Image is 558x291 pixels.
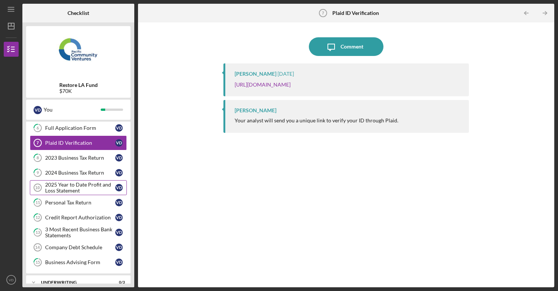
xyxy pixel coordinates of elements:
tspan: 9 [37,170,39,175]
a: 102025 Year to Date Profit and Loss StatementVD [30,180,127,195]
div: V D [115,124,123,132]
a: [URL][DOMAIN_NAME] [235,81,291,88]
div: Full Application Form [45,125,115,131]
tspan: 12 [35,215,40,220]
tspan: 8 [37,156,39,160]
div: You [44,103,101,116]
tspan: 15 [35,260,40,265]
div: V D [115,139,123,147]
div: V D [34,106,42,114]
b: Plaid ID Verification [332,10,379,16]
div: 3 Most Recent Business Bank Statements [45,226,115,238]
a: 133 Most Recent Business Bank StatementsVD [30,225,127,240]
tspan: 6 [37,126,39,131]
tspan: 7 [37,141,39,145]
div: V D [115,229,123,236]
div: Credit Report Authorization [45,215,115,220]
time: 2025-08-29 00:04 [278,71,294,77]
div: V D [115,259,123,266]
button: Comment [309,37,383,56]
div: 2024 Business Tax Return [45,170,115,176]
div: Company Debt Schedule [45,244,115,250]
div: V D [115,199,123,206]
div: 2023 Business Tax Return [45,155,115,161]
div: [PERSON_NAME] [235,71,276,77]
button: VD [4,272,19,287]
div: 0 / 3 [112,280,125,285]
tspan: 10 [35,185,40,190]
tspan: 14 [35,245,40,250]
text: VD [9,278,13,282]
img: Product logo [26,30,131,75]
a: 11Personal Tax ReturnVD [30,195,127,210]
div: Business Advising Form [45,259,115,265]
a: 14Company Debt ScheduleVD [30,240,127,255]
div: Comment [341,37,363,56]
a: 7Plaid ID VerificationVD [30,135,127,150]
div: V D [115,154,123,162]
a: 15Business Advising FormVD [30,255,127,270]
a: 12Credit Report AuthorizationVD [30,210,127,225]
a: 82023 Business Tax ReturnVD [30,150,127,165]
div: V D [115,244,123,251]
div: [PERSON_NAME] [235,107,276,113]
tspan: 7 [322,11,324,15]
div: 2025 Year to Date Profit and Loss Statement [45,182,115,194]
div: Plaid ID Verification [45,140,115,146]
a: 6Full Application FormVD [30,121,127,135]
b: Restore LA Fund [59,82,98,88]
div: V D [115,184,123,191]
div: Your analyst will send you a unique link to verify your ID through Plaid. [235,118,398,123]
a: 92024 Business Tax ReturnVD [30,165,127,180]
div: Personal Tax Return [45,200,115,206]
div: Underwriting [41,280,106,285]
tspan: 13 [35,230,40,235]
div: V D [115,214,123,221]
tspan: 11 [35,200,40,205]
b: Checklist [68,10,89,16]
div: $70K [59,88,98,94]
div: V D [115,169,123,176]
